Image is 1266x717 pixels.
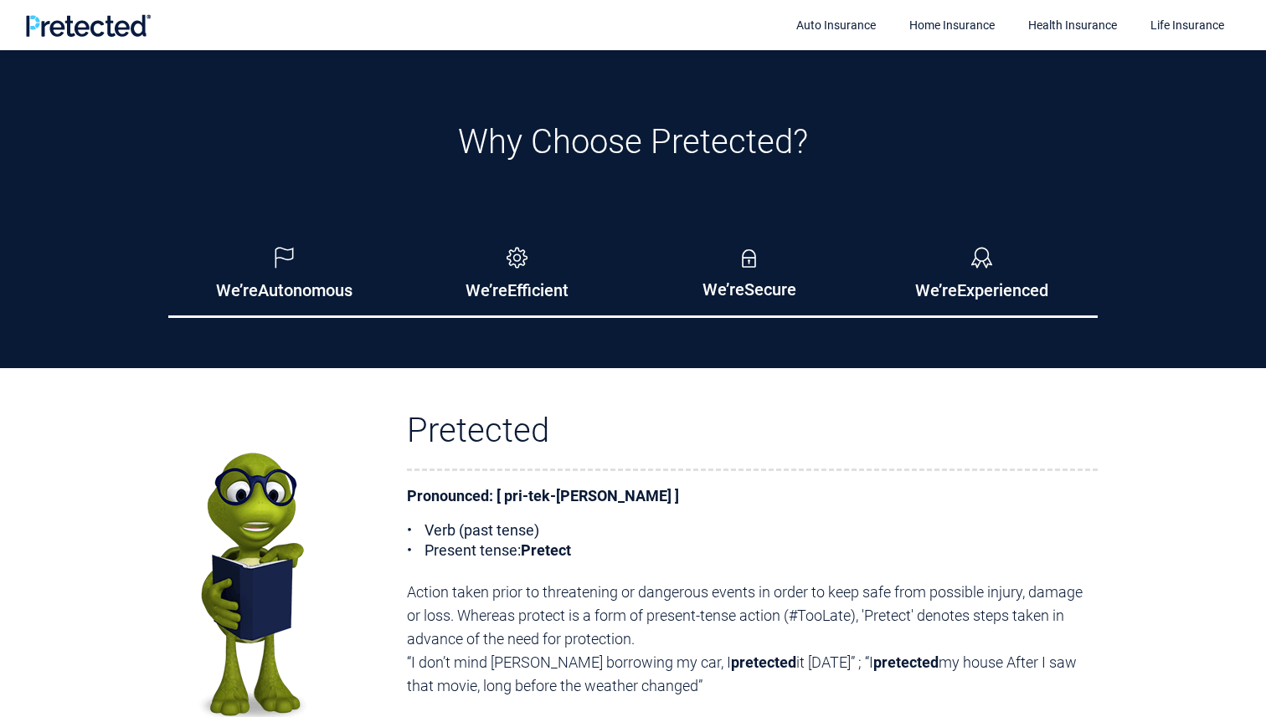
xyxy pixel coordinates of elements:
strong: pretected [873,653,939,671]
img: Pretected Logo [25,14,151,37]
strong: Pronounced: [ pri-tek-[PERSON_NAME] ] [407,487,679,504]
span: We’re [466,280,507,300]
span: Secure [702,279,796,300]
h3: Pretected [407,410,1098,471]
span: Autonomous [216,280,353,300]
h3: Why Choose Pretected? [168,123,1098,161]
span: We’re [915,280,957,300]
strong: pretected [731,653,796,671]
span: We’re [702,279,744,300]
span: Experienced [915,280,1048,300]
p: Verb (past tense) Present tense: [407,520,1098,560]
span: Efficient [466,280,569,300]
span: • [407,521,412,539]
span: We’re [216,280,258,300]
span: Action taken prior to threatening or dangerous events in order to keep safe from possible injury,... [407,581,1098,698]
strong: Pretect [521,541,571,559]
span: • [407,541,412,559]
